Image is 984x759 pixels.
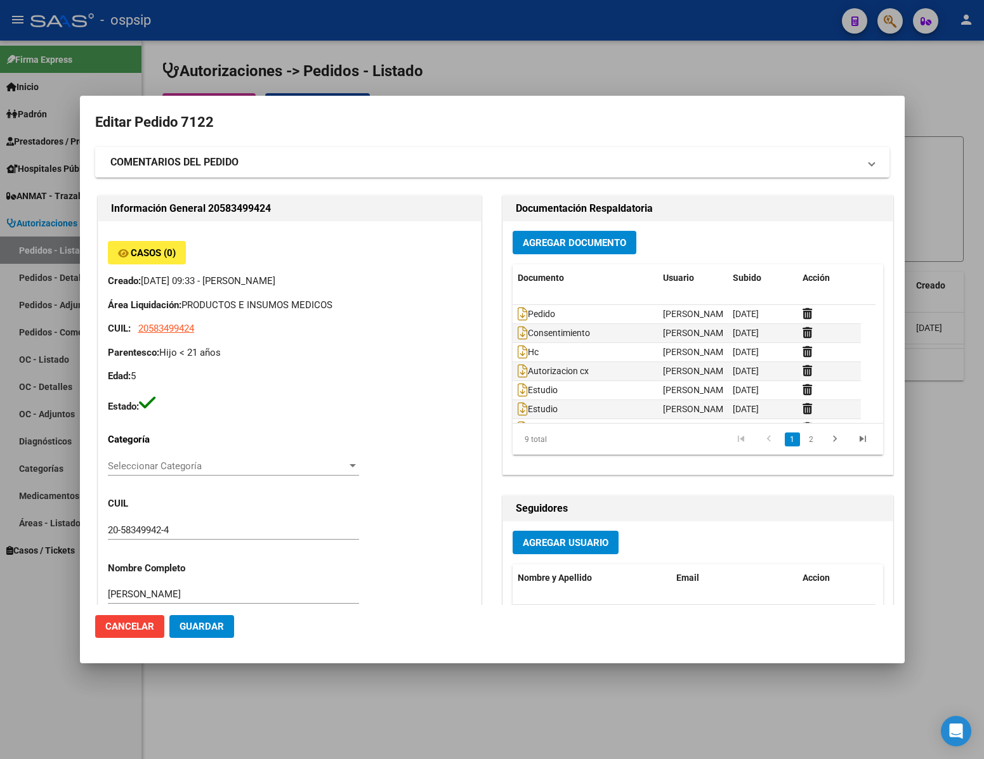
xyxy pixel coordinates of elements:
strong: CUIL: [108,323,131,334]
span: Autorizacion cx [518,366,589,376]
p: CUIL [108,496,217,511]
span: Hc [518,347,539,357]
div: Open Intercom Messenger [941,716,971,746]
p: 5 [108,369,471,384]
span: Estudio [518,385,558,395]
span: [DATE] [733,404,759,414]
p: [DATE] 09:33 - [PERSON_NAME] [108,274,471,289]
span: Seleccionar Categoría [108,460,348,472]
datatable-header-cell: Subido [728,264,797,292]
datatable-header-cell: Documento [513,264,658,292]
a: go to next page [823,432,847,446]
h2: Seguidores [516,501,879,516]
span: Agregar Usuario [523,537,608,548]
datatable-header-cell: Acción [797,264,861,292]
span: Pedido [518,309,555,319]
strong: Edad: [108,370,131,382]
a: go to last page [851,432,875,446]
span: Usuario [663,273,694,283]
span: Subido [733,273,761,283]
button: Agregar Documento [513,231,636,254]
span: Acción [803,273,830,283]
span: [DATE] [733,309,759,319]
strong: Parentesco: [108,347,159,358]
a: go to previous page [757,432,781,446]
strong: Estado: [108,401,139,412]
span: Guardar [180,621,224,632]
span: [PERSON_NAME] [663,328,731,338]
a: 1 [785,432,800,446]
span: 20583499424 [138,323,194,334]
strong: Área Liquidación: [108,299,181,311]
datatable-header-cell: Accion [797,564,861,592]
mat-expansion-panel-header: COMENTARIOS DEL PEDIDO [95,147,889,178]
span: [PERSON_NAME] [663,366,731,376]
span: Accion [803,573,830,583]
h2: Documentación Respaldatoria [516,201,879,216]
button: Casos (0) [108,241,187,264]
h2: Información General 20583499424 [111,201,468,216]
datatable-header-cell: Usuario [658,264,728,292]
span: [DATE] [733,385,759,395]
button: Cancelar [95,615,164,638]
strong: COMENTARIOS DEL PEDIDO [110,155,239,170]
a: go to first page [729,432,753,446]
button: Guardar [169,615,234,638]
strong: Creado: [108,275,141,287]
span: Agregar Documento [523,237,626,249]
p: Nombre Completo [108,561,217,576]
span: [PERSON_NAME] [663,347,731,357]
h2: Editar Pedido 7122 [95,110,889,134]
span: [DATE] [733,366,759,376]
a: 2 [804,432,819,446]
span: Cancelar [105,621,154,632]
datatable-header-cell: Email [671,564,798,592]
p: Categoría [108,432,217,447]
span: Email [676,573,699,583]
p: Hijo < 21 años [108,346,471,360]
span: Documento [518,273,564,283]
p: PRODUCTOS E INSUMOS MEDICOS [108,298,471,313]
span: [PERSON_NAME] [663,404,731,414]
span: Nombre y Apellido [518,573,592,583]
button: Agregar Usuario [513,531,619,554]
span: [PERSON_NAME] [663,385,731,395]
span: Casos (0) [131,247,176,259]
li: page 1 [783,429,802,450]
span: [PERSON_NAME] [663,309,731,319]
li: page 2 [802,429,821,450]
span: Estudio [518,404,558,414]
span: [DATE] [733,328,759,338]
span: [DATE] [733,347,759,357]
div: 9 total [513,424,585,455]
datatable-header-cell: Nombre y Apellido [513,564,671,592]
span: Consentimiento [518,328,590,338]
